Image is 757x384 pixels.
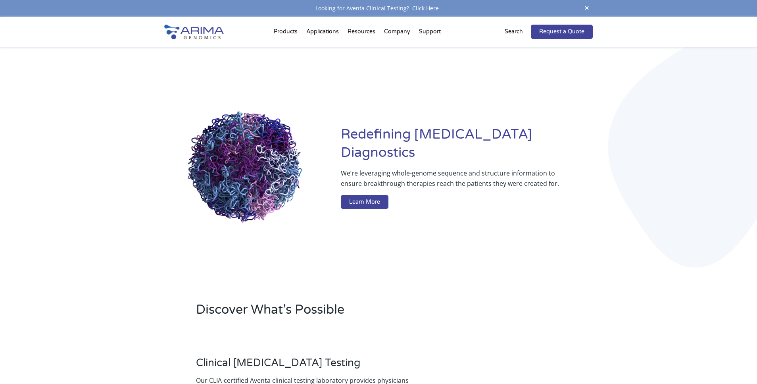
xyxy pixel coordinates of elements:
[717,346,757,384] iframe: Chat Widget
[341,125,593,168] h1: Redefining [MEDICAL_DATA] Diagnostics
[164,25,224,39] img: Arima-Genomics-logo
[409,4,442,12] a: Click Here
[341,195,388,209] a: Learn More
[196,301,480,325] h2: Discover What’s Possible
[196,357,412,375] h3: Clinical [MEDICAL_DATA] Testing
[341,168,561,195] p: We’re leveraging whole-genome sequence and structure information to ensure breakthrough therapies...
[164,3,593,14] div: Looking for Aventa Clinical Testing?
[505,27,523,37] p: Search
[531,25,593,39] a: Request a Quote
